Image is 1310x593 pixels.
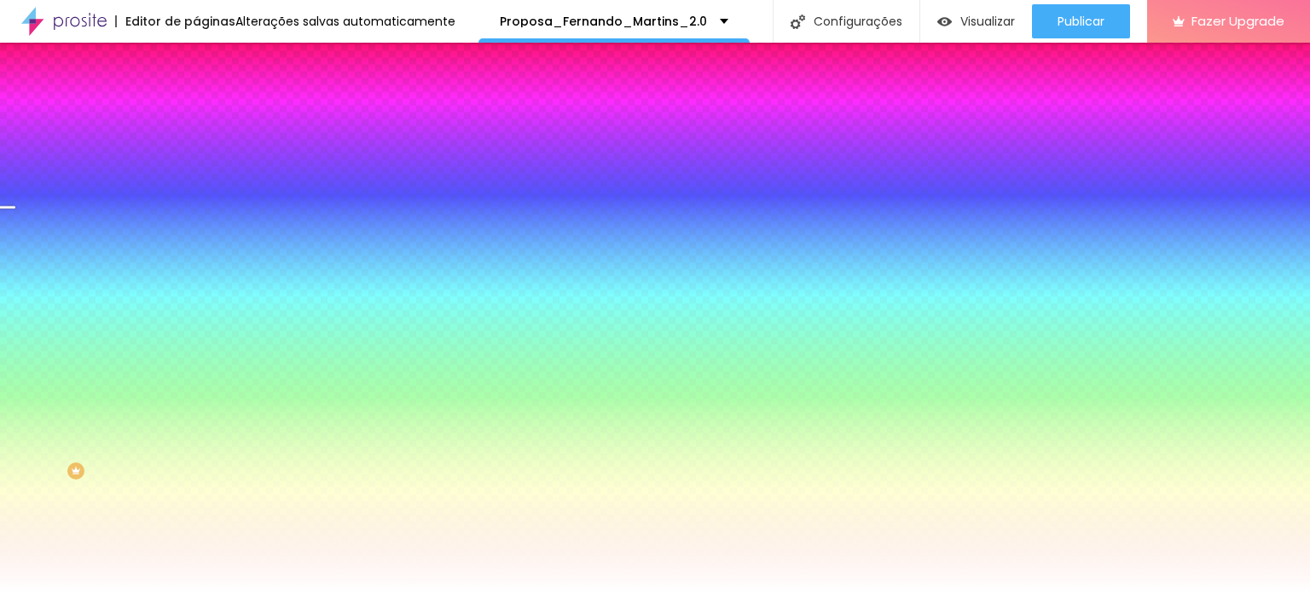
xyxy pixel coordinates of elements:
span: Fazer Upgrade [1191,14,1284,28]
span: Publicar [1058,15,1104,28]
span: Visualizar [960,15,1015,28]
button: Visualizar [920,4,1032,38]
img: Icone [791,15,805,29]
button: Publicar [1032,4,1130,38]
div: Alterações salvas automaticamente [235,15,455,27]
div: Editor de páginas [115,15,235,27]
img: view-1.svg [937,15,952,29]
p: Proposa_Fernando_Martins_2.0 [500,15,707,27]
